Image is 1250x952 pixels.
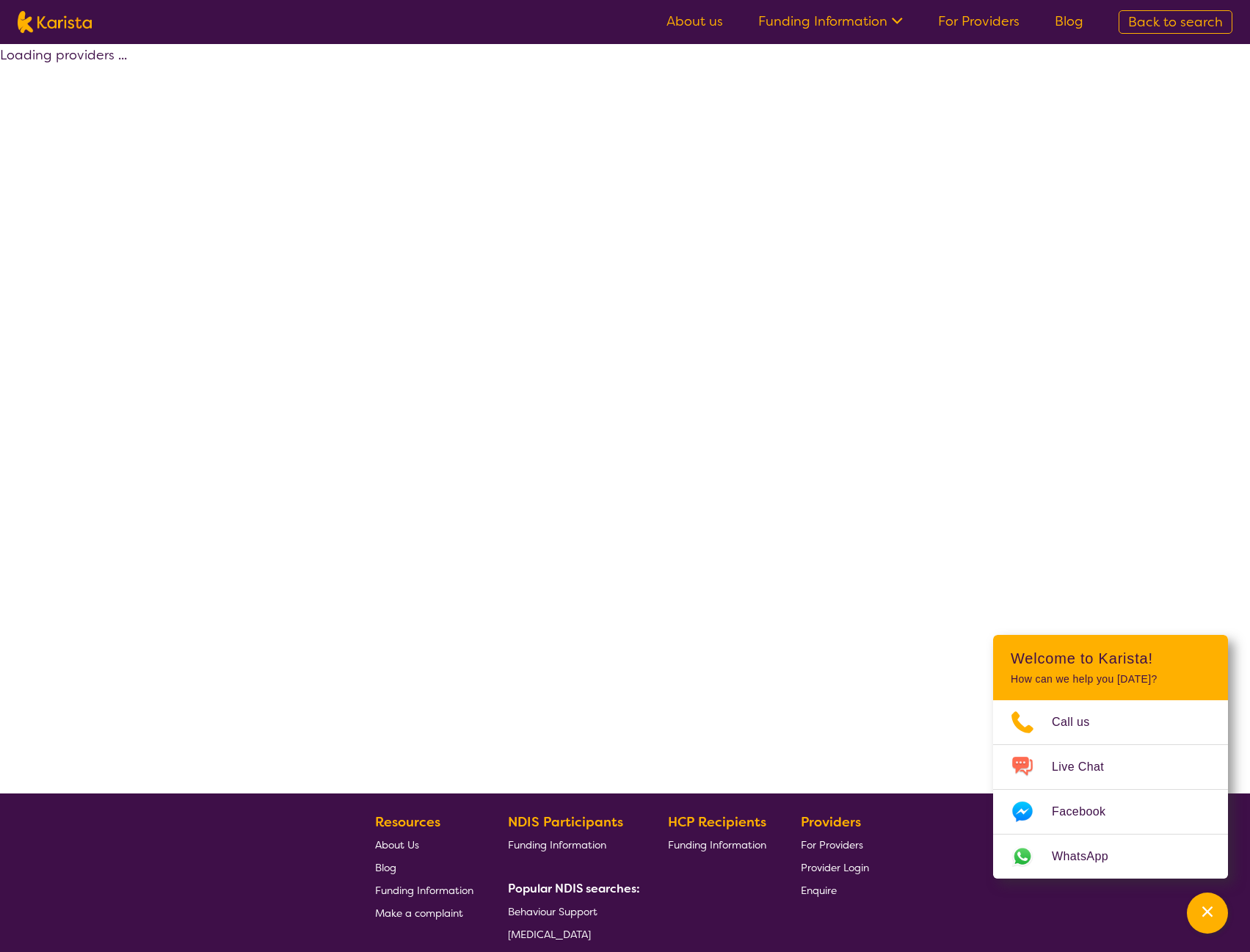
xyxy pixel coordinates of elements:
[1187,893,1228,934] button: Channel Menu
[1052,756,1122,778] span: Live Chat
[375,906,463,920] span: Make a complaint
[375,813,440,831] b: Resources
[375,901,473,924] a: Make a complaint
[375,861,396,874] span: Blog
[758,12,903,30] a: Funding Information
[375,884,473,897] span: Funding Information
[375,833,473,856] a: About Us
[1052,801,1123,823] span: Facebook
[508,928,591,941] span: [MEDICAL_DATA]
[1052,711,1108,733] span: Call us
[668,838,766,851] span: Funding Information
[801,879,869,901] a: Enquire
[1011,673,1210,686] p: How can we help you [DATE]?
[801,833,869,856] a: For Providers
[375,879,473,901] a: Funding Information
[666,12,723,30] a: About us
[508,838,606,851] span: Funding Information
[508,881,640,896] b: Popular NDIS searches:
[938,12,1020,30] a: For Providers
[508,833,634,856] a: Funding Information
[801,861,869,874] span: Provider Login
[1052,846,1126,868] span: WhatsApp
[508,900,634,923] a: Behaviour Support
[668,833,766,856] a: Funding Information
[375,856,473,879] a: Blog
[1119,10,1232,34] a: Back to search
[801,884,837,897] span: Enquire
[508,923,634,945] a: [MEDICAL_DATA]
[1011,650,1210,667] h2: Welcome to Karista!
[801,813,861,831] b: Providers
[1128,13,1223,31] span: Back to search
[801,856,869,879] a: Provider Login
[508,813,623,831] b: NDIS Participants
[993,835,1228,879] a: Web link opens in a new tab.
[508,905,597,918] span: Behaviour Support
[993,700,1228,879] ul: Choose channel
[375,838,419,851] span: About Us
[668,813,766,831] b: HCP Recipients
[1055,12,1083,30] a: Blog
[993,635,1228,879] div: Channel Menu
[801,838,863,851] span: For Providers
[18,11,92,33] img: Karista logo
